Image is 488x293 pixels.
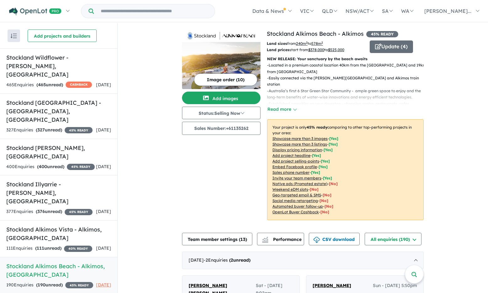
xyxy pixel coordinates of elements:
[229,257,250,263] strong: ( unread)
[323,176,332,180] span: [ Yes ]
[37,209,45,214] span: 376
[36,209,62,214] strong: ( unread)
[65,209,93,215] span: 45 % READY
[267,30,364,37] a: Stockland Alkimos Beach - Alkimos
[310,187,319,192] span: [No]
[182,252,424,269] div: [DATE]
[95,4,213,18] input: Try estate name, suburb, builder or developer
[231,257,233,263] span: 2
[65,282,93,288] span: 45 % READY
[36,282,63,288] strong: ( unread)
[38,282,46,288] span: 190
[6,245,92,252] div: 111 Enquir ies
[263,237,302,242] span: Performance
[272,193,321,197] u: Geo-targeted email & SMS
[6,126,93,134] div: 327 Enquir ies
[329,181,338,186] span: [No]
[6,99,111,124] h5: Stockland [GEOGRAPHIC_DATA] - [GEOGRAPHIC_DATA] , [GEOGRAPHIC_DATA]
[308,41,323,46] span: to
[267,41,287,46] b: Land sizes
[320,210,329,214] span: [No]
[321,159,330,163] span: [ Yes ]
[6,180,111,205] h5: Stockland Illyarrie - [PERSON_NAME] , [GEOGRAPHIC_DATA]
[314,237,320,243] img: download icon
[324,147,333,152] span: [ Yes ]
[267,47,365,53] p: start from
[272,187,308,192] u: Weekend eDM slots
[272,176,321,180] u: Invite your team members
[6,144,111,161] h5: Stockland [PERSON_NAME] , [GEOGRAPHIC_DATA]
[296,41,308,46] u: 240 m
[38,82,46,88] span: 465
[313,283,351,288] span: [PERSON_NAME]
[272,170,309,175] u: Sales phone number
[267,119,424,220] p: Your project is only comparing to other top-performing projects in your area: - - - - - - - - - -...
[96,282,111,288] span: [DATE]
[272,153,310,158] u: Add project headline
[182,29,260,89] a: Stockland Alkimos Beach - Alkimos LogoStockland Alkimos Beach - Alkimos
[312,153,321,158] span: [ Yes ]
[272,136,328,141] u: Showcase more than 3 images
[182,107,260,119] button: Status:Selling Now
[329,136,338,141] span: [ Yes ]
[67,164,95,170] span: 45 % READY
[365,233,421,245] button: All enquiries (190)
[267,101,429,114] p: - Established amenities on your doorstep - shopping centre, restaurants, cafes, entertainment, we...
[321,41,323,44] sup: 2
[6,208,93,216] div: 377 Enquir ies
[272,142,327,146] u: Showcase more than 3 listings
[262,239,268,243] img: bar-chart.svg
[182,92,260,104] button: Add images
[324,204,333,209] span: [No]
[366,31,398,37] span: 45 % READY
[37,164,64,169] strong: ( unread)
[272,159,319,163] u: Add project selling-points
[257,233,304,245] button: Performance
[424,8,471,14] span: [PERSON_NAME]...
[272,147,322,152] u: Display pricing information
[6,225,111,242] h5: Stockland Alkimos Vista - Alkimos , [GEOGRAPHIC_DATA]
[194,73,257,86] button: Image order (10)
[96,245,111,251] span: [DATE]
[64,246,92,252] span: 40 % READY
[272,210,319,214] u: OpenLot Buyer Cashback
[267,106,297,113] button: Read more
[240,237,245,242] span: 13
[6,81,92,89] div: 465 Enquir ies
[267,75,429,88] p: - Easily connected via the [PERSON_NAME][GEOGRAPHIC_DATA] and Alkimos train station
[272,204,323,209] u: Automated buyer follow-up
[311,170,320,175] span: [ Yes ]
[28,29,97,42] button: Add projects and builders
[309,233,360,245] button: CSV download
[323,193,331,197] span: [No]
[9,8,62,15] img: Openlot PRO Logo White
[65,127,93,133] span: 45 % READY
[11,34,17,38] img: sort.svg
[267,47,289,52] b: Land prices
[182,233,252,245] button: Team member settings (13)
[267,88,429,101] p: - Australia’s first 6 Star Green Star Community - ample green space to enjoy and the long-term be...
[182,42,260,89] img: Stockland Alkimos Beach - Alkimos
[267,40,365,47] p: from
[328,47,344,52] u: $ 525,000
[96,82,111,88] span: [DATE]
[272,164,317,169] u: Embed Facebook profile
[36,127,62,133] strong: ( unread)
[319,198,328,203] span: [No]
[306,41,308,44] sup: 2
[37,245,44,251] span: 111
[6,281,93,289] div: 190 Enquir ies
[319,164,328,169] span: [ Yes ]
[324,47,344,52] span: to
[96,127,111,133] span: [DATE]
[262,237,268,240] img: line-chart.svg
[204,257,250,263] span: - 2 Enquir ies
[272,198,318,203] u: Social media retargeting
[35,245,62,251] strong: ( unread)
[185,32,258,40] img: Stockland Alkimos Beach - Alkimos Logo
[370,40,413,53] button: Update (4)
[267,56,424,62] p: NEW RELEASE: Your sanctuary by the beach awaits
[313,282,351,290] a: [PERSON_NAME]
[373,282,417,290] span: Sun - [DATE] 5:50pm
[6,163,95,171] div: 400 Enquir ies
